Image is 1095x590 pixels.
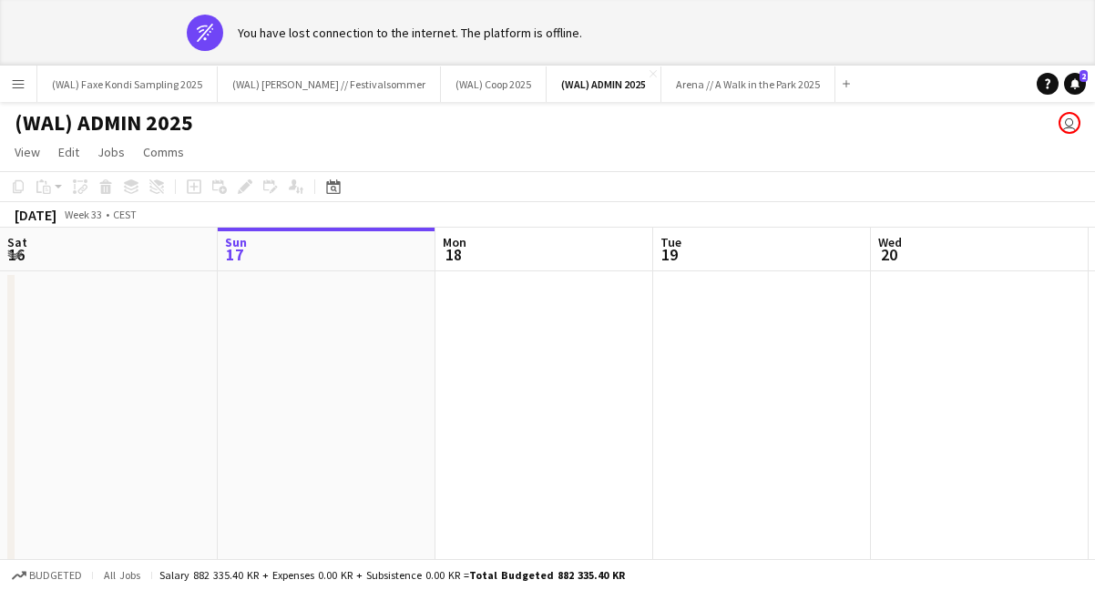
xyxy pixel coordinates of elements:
span: 2 [1080,70,1088,82]
span: Sun [225,234,247,250]
h1: (WAL) ADMIN 2025 [15,109,193,137]
div: CEST [113,208,137,221]
button: (WAL) [PERSON_NAME] // Festivalsommer [218,66,441,102]
span: Comms [143,144,184,160]
div: Salary 882 335.40 KR + Expenses 0.00 KR + Subsistence 0.00 KR = [159,568,625,582]
span: 20 [875,244,902,265]
span: 17 [222,244,247,265]
span: 19 [658,244,681,265]
span: 18 [440,244,466,265]
span: Budgeted [29,569,82,582]
button: (WAL) ADMIN 2025 [547,66,661,102]
app-user-avatar: Fredrik Næss [1059,112,1080,134]
span: Tue [660,234,681,250]
div: You have lost connection to the internet. The platform is offline. [238,25,582,41]
a: 2 [1064,73,1086,95]
span: View [15,144,40,160]
button: (WAL) Coop 2025 [441,66,547,102]
a: Edit [51,140,87,164]
span: Total Budgeted 882 335.40 KR [469,568,625,582]
span: Wed [878,234,902,250]
span: Week 33 [60,208,106,221]
button: (WAL) Faxe Kondi Sampling 2025 [37,66,218,102]
a: Comms [136,140,191,164]
a: Jobs [90,140,132,164]
span: Jobs [97,144,125,160]
span: Sat [7,234,27,250]
span: All jobs [100,568,144,582]
button: Budgeted [9,565,85,585]
div: [DATE] [15,206,56,224]
span: 16 [5,244,27,265]
a: View [7,140,47,164]
button: Arena // A Walk in the Park 2025 [661,66,835,102]
span: Mon [443,234,466,250]
span: Edit [58,144,79,160]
